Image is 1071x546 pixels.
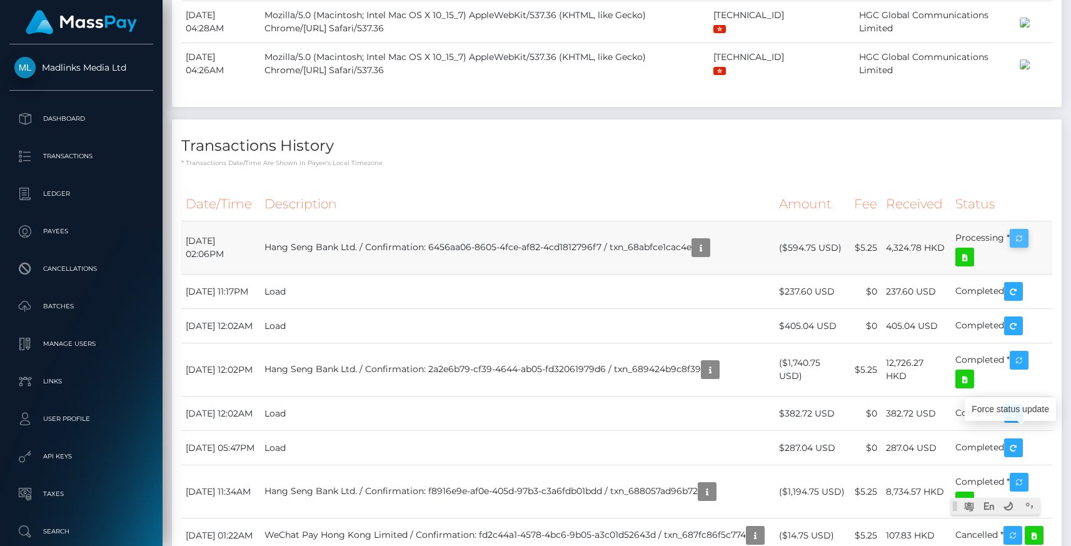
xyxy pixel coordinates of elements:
[9,441,153,472] a: API Keys
[850,397,882,431] td: $0
[181,43,260,85] td: [DATE] 04:26AM
[882,465,951,518] td: 8,734.57 HKD
[882,397,951,431] td: 382.72 USD
[14,447,148,466] p: API Keys
[260,43,709,85] td: Mozilla/5.0 (Macintosh; Intel Mac OS X 10_15_7) AppleWebKit/537.36 (KHTML, like Gecko) Chrome/[UR...
[775,221,850,275] td: ($594.75 USD)
[709,1,799,43] td: [TECHNICAL_ID]
[775,465,850,518] td: ($1,194.75 USD)
[14,410,148,428] p: User Profile
[951,275,1052,309] td: Completed
[181,221,260,275] td: [DATE] 02:06PM
[709,43,799,85] td: [TECHNICAL_ID]
[9,403,153,435] a: User Profile
[882,431,951,465] td: 287.04 USD
[181,1,260,43] td: [DATE] 04:28AM
[951,221,1052,275] td: Processing *
[855,1,1015,43] td: HGC Global Communications Limited
[775,397,850,431] td: $382.72 USD
[181,397,260,431] td: [DATE] 12:02AM
[9,478,153,510] a: Taxes
[775,275,850,309] td: $237.60 USD
[14,297,148,316] p: Batches
[181,309,260,343] td: [DATE] 12:02AM
[260,309,775,343] td: Load
[260,431,775,465] td: Load
[181,158,1052,168] p: * Transactions date/time are shown in payee's local timezone
[9,141,153,172] a: Transactions
[850,343,882,397] td: $5.25
[260,221,775,275] td: Hang Seng Bank Ltd. / Confirmation: 6456aa06-8605-4fce-af82-4cd1812796f7 / txn_68abfce1cac4e
[260,187,775,221] th: Description
[850,431,882,465] td: $0
[9,328,153,360] a: Manage Users
[713,67,726,75] img: hk.png
[951,309,1052,343] td: Completed
[882,343,951,397] td: 12,726.27 HKD
[14,260,148,278] p: Cancellations
[14,147,148,166] p: Transactions
[14,335,148,353] p: Manage Users
[882,275,951,309] td: 237.60 USD
[951,397,1052,431] td: Completed
[181,135,1052,157] h4: Transactions History
[181,275,260,309] td: [DATE] 11:17PM
[951,465,1052,518] td: Completed *
[951,187,1052,221] th: Status
[260,397,775,431] td: Load
[775,187,850,221] th: Amount
[9,178,153,210] a: Ledger
[260,465,775,518] td: Hang Seng Bank Ltd. / Confirmation: f8916e9e-af0e-405d-97b3-c3a6fdb01bdd / txn_688057ad96b72
[850,275,882,309] td: $0
[260,1,709,43] td: Mozilla/5.0 (Macintosh; Intel Mac OS X 10_15_7) AppleWebKit/537.36 (KHTML, like Gecko) Chrome/[UR...
[882,187,951,221] th: Received
[14,57,36,78] img: Madlinks Media Ltd
[260,275,775,309] td: Load
[9,366,153,397] a: Links
[775,343,850,397] td: ($1,740.75 USD)
[775,309,850,343] td: $405.04 USD
[181,343,260,397] td: [DATE] 12:02PM
[850,309,882,343] td: $0
[181,431,260,465] td: [DATE] 05:47PM
[951,343,1052,397] td: Completed *
[1020,18,1030,28] img: 200x100
[965,398,1056,421] div: Force status update
[260,343,775,397] td: Hang Seng Bank Ltd. / Confirmation: 2a2e6b79-cf39-4644-ab05-fd32061979d6 / txn_689424b9c8f39
[1020,59,1030,69] img: 200x100
[14,372,148,391] p: Links
[9,62,153,73] span: Madlinks Media Ltd
[882,221,951,275] td: 4,324.78 HKD
[14,222,148,241] p: Payees
[14,522,148,541] p: Search
[855,43,1015,85] td: HGC Global Communications Limited
[850,221,882,275] td: $5.25
[9,103,153,134] a: Dashboard
[9,253,153,285] a: Cancellations
[181,465,260,518] td: [DATE] 11:34AM
[850,465,882,518] td: $5.25
[951,431,1052,465] td: Completed
[14,185,148,203] p: Ledger
[14,485,148,503] p: Taxes
[181,187,260,221] th: Date/Time
[882,309,951,343] td: 405.04 USD
[850,187,882,221] th: Fee
[14,109,148,128] p: Dashboard
[9,291,153,322] a: Batches
[26,10,137,34] img: MassPay Logo
[713,25,726,33] img: hk.png
[775,431,850,465] td: $287.04 USD
[9,216,153,247] a: Payees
